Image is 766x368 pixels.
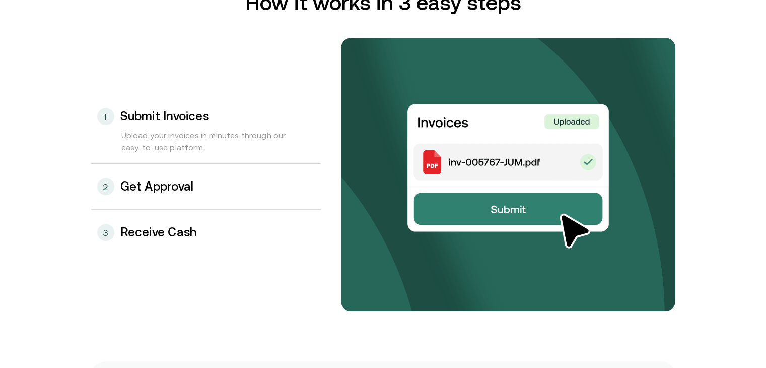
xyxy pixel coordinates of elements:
h3: Receive Cash [120,226,197,239]
img: bg [341,38,675,311]
h3: Get Approval [120,180,194,193]
div: 2 [97,178,114,195]
img: Submit invoices [407,104,609,250]
div: 3 [97,224,114,241]
h3: Submit Invoices [120,110,209,123]
div: Upload your invoices in minutes through our easy-to-use platform. [91,129,321,163]
div: 1 [97,108,114,125]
